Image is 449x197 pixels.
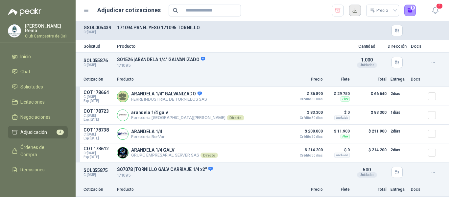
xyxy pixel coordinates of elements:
p: COT178738 [83,127,113,133]
p: Docs [411,186,424,193]
span: Chat [20,68,30,75]
p: ARANDELA 1/4" GALVANIZADO [131,91,207,97]
p: C: [DATE] [83,63,113,67]
p: $ 29.750 [327,90,350,98]
span: Crédito 30 días [290,154,323,157]
span: Solicitudes [20,83,43,90]
p: C: [DATE] [83,30,113,34]
p: $ 214.200 [290,146,323,157]
p: SOL055876 [83,58,113,63]
p: $ 83.300 [290,109,323,120]
span: Crédito 30 días [290,98,323,101]
p: Docs [411,76,424,83]
div: Flex [341,134,350,139]
p: arandela 1/4 galv [131,110,244,115]
span: Exp: [DATE] [83,136,113,140]
span: 1.000 [361,57,372,62]
div: Directo [201,153,218,158]
p: Flete [327,186,350,193]
div: Directo [227,115,244,120]
span: 500 [363,167,371,172]
p: GSOL005439 [83,25,113,30]
a: Chat [8,65,68,78]
span: Crédito 30 días [290,116,323,120]
a: Negociaciones [8,111,68,123]
div: Unidades [357,62,377,68]
span: C: [DATE] [83,151,113,155]
p: COT178612 [83,146,113,151]
p: Precio [290,186,323,193]
div: Flex [341,96,350,102]
span: Crédito 30 días [290,135,323,138]
div: Incluido [334,115,350,120]
h1: Adjudicar cotizaciones [97,6,161,15]
img: Company Logo [117,147,128,158]
img: Company Logo [8,25,21,37]
span: Licitaciones [20,98,45,106]
p: GRUPO EMPRESARIAL SERVER SAS [131,153,218,158]
p: Producto [117,76,286,83]
img: Logo peakr [8,8,41,16]
p: [PERSON_NAME] Reina [25,24,68,33]
button: 0 [404,5,416,16]
p: $ 0 [327,146,350,154]
a: Remisiones [8,163,68,176]
a: Licitaciones [8,96,68,108]
span: Inicio [20,53,31,60]
p: Precio [290,76,323,83]
span: Remisiones [20,166,45,173]
p: SOL055875 [83,168,113,173]
a: Configuración [8,179,68,191]
p: Entrega [390,76,407,83]
span: Exp: [DATE] [83,155,113,159]
p: S01526 | ARANDELA 1/4" GALVANIZADO [117,57,346,62]
p: COT178664 [83,90,113,95]
p: Flete [327,76,350,83]
p: Entrega [390,186,407,193]
div: Unidades [357,172,377,178]
p: 171094 PANEL YESO 171095 TORNILLO [117,25,346,30]
p: $ 36.890 [290,90,323,101]
span: Órdenes de Compra [20,144,61,158]
a: Órdenes de Compra [8,141,68,161]
p: Solicitud [83,44,113,48]
p: 1 días [390,109,407,116]
p: Total [354,76,387,83]
img: Company Logo [117,129,128,139]
p: Cotización [83,186,113,193]
p: $ 0 [327,109,350,116]
p: Club Campestre de Cali [25,34,68,38]
a: Inicio [8,50,68,63]
p: Docs [411,44,424,48]
span: Adjudicación [20,129,47,136]
a: Adjudicación4 [8,126,68,138]
p: $ 66.640 [354,90,387,103]
p: FERRE INDUSTRIAL DE TORNILLOS SAS [131,97,207,102]
p: 2 días [390,127,407,135]
p: COT178723 [83,109,113,114]
div: Incluido [334,153,350,158]
p: S07078 | TORNILLO GALV CARRIAJE 1/4 x2" [117,166,346,172]
button: 5 [429,5,441,16]
span: C: [DATE] [83,133,113,136]
p: $ 83.300 [354,109,387,122]
p: 2 días [390,146,407,154]
span: 4 [57,130,64,135]
a: Solicitudes [8,81,68,93]
span: Exp: [DATE] [83,99,113,103]
p: 171095 [117,172,346,179]
p: ARANDELA 1/4 GALV [131,147,218,153]
p: C: [DATE] [83,173,113,177]
p: Cotización [83,76,113,83]
p: Cantidad [350,44,383,48]
p: $ 200.000 [290,127,323,138]
p: Total [354,186,387,193]
span: Negociaciones [20,113,51,121]
span: C: [DATE] [83,95,113,99]
img: Company Logo [117,110,128,121]
p: $ 214.200 [354,146,387,159]
p: $ 211.900 [354,127,387,140]
p: $ 11.900 [327,127,350,135]
span: C: [DATE] [83,114,113,118]
p: Producto [117,44,346,48]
